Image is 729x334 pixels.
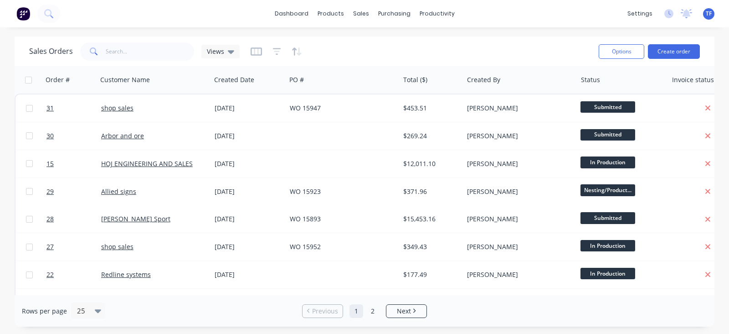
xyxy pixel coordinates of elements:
div: products [313,7,349,21]
div: Invoice status [672,75,714,84]
div: $453.51 [403,104,457,113]
div: [PERSON_NAME] [467,214,568,224]
div: PO # [289,75,304,84]
a: 24 [46,289,101,316]
div: [PERSON_NAME] [467,242,568,251]
div: sales [349,7,374,21]
a: shop sales [101,242,133,251]
span: Nesting/Product... [580,184,635,196]
button: Create order [648,44,700,59]
a: 31 [46,94,101,122]
div: [PERSON_NAME] [467,159,568,168]
span: Next [397,307,411,316]
div: [DATE] [215,242,282,251]
a: 15 [46,150,101,177]
a: 22 [46,261,101,288]
a: Page 1 is your current page [349,304,363,318]
a: dashboard [270,7,313,21]
span: 29 [46,187,54,196]
a: 29 [46,178,101,205]
div: Status [581,75,600,84]
div: productivity [415,7,459,21]
div: WO 15952 [290,242,390,251]
input: Search... [106,42,195,61]
span: In Production [580,157,635,168]
a: shop sales [101,104,133,112]
span: 31 [46,104,54,113]
div: [DATE] [215,270,282,279]
span: 15 [46,159,54,168]
div: [PERSON_NAME] [467,131,568,141]
div: $12,011.10 [403,159,457,168]
a: [PERSON_NAME] Sport [101,214,170,223]
div: Customer Name [100,75,150,84]
span: 28 [46,214,54,224]
div: Total ($) [403,75,427,84]
div: Created By [467,75,500,84]
div: [DATE] [215,131,282,141]
span: Previous [312,307,338,316]
a: Next page [386,307,426,316]
a: HOJ ENGINEERING AND SALES [101,159,193,168]
a: 30 [46,122,101,150]
span: 22 [46,270,54,279]
span: 30 [46,131,54,141]
img: Factory [16,7,30,21]
span: In Production [580,240,635,251]
a: Allied signs [101,187,136,196]
span: 27 [46,242,54,251]
div: Created Date [214,75,254,84]
h1: Sales Orders [29,47,73,56]
div: [PERSON_NAME] [467,104,568,113]
div: [DATE] [215,214,282,224]
span: Rows per page [22,307,67,316]
div: [DATE] [215,159,282,168]
div: Order # [46,75,70,84]
button: Options [599,44,644,59]
div: settings [623,7,657,21]
div: $269.24 [403,131,457,141]
span: In Production [580,268,635,279]
ul: Pagination [298,304,431,318]
span: Submitted [580,101,635,113]
div: $349.43 [403,242,457,251]
div: WO 15893 [290,214,390,224]
div: $15,453.16 [403,214,457,224]
div: WO 15947 [290,104,390,113]
a: 28 [46,205,101,233]
a: Arbor and ore [101,131,144,140]
div: [DATE] [215,187,282,196]
div: [PERSON_NAME] [467,187,568,196]
a: 27 [46,233,101,261]
div: $177.49 [403,270,457,279]
div: [DATE] [215,104,282,113]
div: purchasing [374,7,415,21]
span: Views [207,47,224,56]
a: Page 2 [366,304,380,318]
span: Submitted [580,129,635,141]
a: Previous page [303,307,343,316]
span: TF [706,10,712,18]
div: $371.96 [403,187,457,196]
div: [PERSON_NAME] [467,270,568,279]
span: Submitted [580,212,635,224]
div: WO 15923 [290,187,390,196]
a: Redline systems [101,270,151,279]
